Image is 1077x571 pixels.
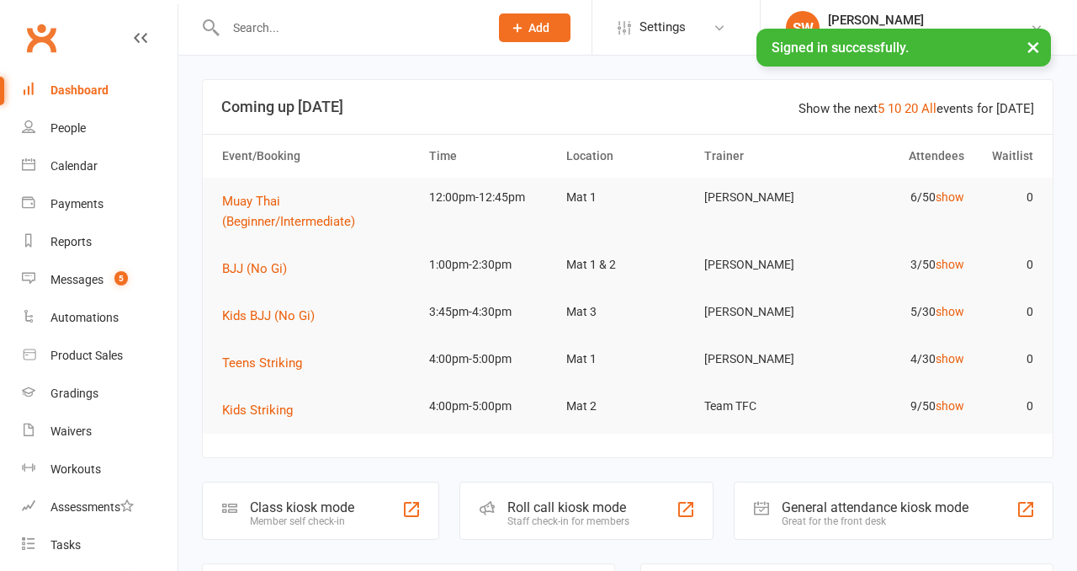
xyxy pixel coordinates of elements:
span: Signed in successfully. [772,40,909,56]
th: Location [559,135,697,178]
a: All [921,101,936,116]
th: Event/Booking [215,135,422,178]
div: Reports [50,235,92,248]
button: Muay Thai (Beginner/Intermediate) [222,191,414,232]
td: [PERSON_NAME] [697,339,835,379]
div: Member self check-in [250,515,354,527]
div: Automations [50,311,119,324]
div: Payments [50,197,103,211]
div: Workouts [50,462,101,476]
td: Mat 1 [559,178,697,217]
a: show [936,399,964,413]
td: Mat 3 [559,292,697,332]
td: Mat 1 & 2 [559,245,697,285]
td: Team TFC [697,387,835,426]
div: Messages [50,273,103,286]
td: 0 [972,178,1041,217]
div: Staff check-in for members [507,515,629,527]
div: Calendar [50,159,98,173]
td: [PERSON_NAME] [697,292,835,332]
div: Assessments [50,500,134,514]
td: 0 [972,292,1041,332]
span: Kids BJJ (No Gi) [222,308,315,323]
th: Attendees [834,135,972,178]
a: show [936,352,964,366]
td: [PERSON_NAME] [697,245,835,285]
button: Teens Striking [222,353,314,373]
a: 10 [888,101,901,116]
input: Search... [220,16,477,40]
div: Gradings [50,387,98,400]
a: Calendar [22,147,178,185]
div: Waivers [50,424,92,438]
button: × [1018,29,1048,65]
a: show [936,305,964,318]
div: Product Sales [50,349,123,362]
div: The Fight Centre [GEOGRAPHIC_DATA] [828,28,1030,43]
div: Tasks [50,538,81,552]
a: Clubworx [20,17,62,59]
td: 4:00pm-5:00pm [422,387,560,426]
a: Workouts [22,451,178,488]
button: BJJ (No Gi) [222,259,299,279]
span: BJJ (No Gi) [222,261,287,276]
td: 3/50 [834,245,972,285]
td: 1:00pm-2:30pm [422,245,560,285]
div: Class kiosk mode [250,499,354,515]
a: Tasks [22,526,178,564]
span: Muay Thai (Beginner/Intermediate) [222,194,355,229]
td: 0 [972,245,1041,285]
a: Payments [22,185,178,223]
span: 5 [114,271,128,285]
div: People [50,121,86,135]
div: SW [786,11,820,45]
td: Mat 1 [559,339,697,379]
a: Gradings [22,375,178,413]
td: 0 [972,339,1041,379]
td: 0 [972,387,1041,426]
span: Add [528,21,549,35]
a: Automations [22,299,178,337]
a: Product Sales [22,337,178,375]
td: 9/50 [834,387,972,426]
td: 12:00pm-12:45pm [422,178,560,217]
th: Trainer [697,135,835,178]
h3: Coming up [DATE] [221,99,1034,115]
td: Mat 2 [559,387,697,426]
span: Settings [639,8,686,46]
button: Kids Striking [222,400,305,420]
a: People [22,109,178,147]
a: Waivers [22,413,178,451]
td: 3:45pm-4:30pm [422,292,560,332]
a: Dashboard [22,72,178,109]
a: show [936,190,964,204]
button: Add [499,13,570,42]
button: Kids BJJ (No Gi) [222,306,326,326]
a: show [936,258,964,271]
td: [PERSON_NAME] [697,178,835,217]
a: Messages 5 [22,261,178,299]
td: 4:00pm-5:00pm [422,339,560,379]
th: Time [422,135,560,178]
th: Waitlist [972,135,1041,178]
a: Assessments [22,488,178,526]
div: Dashboard [50,83,109,97]
div: General attendance kiosk mode [782,499,968,515]
div: Show the next events for [DATE] [798,99,1034,119]
a: 20 [905,101,918,116]
a: 5 [878,101,884,116]
div: [PERSON_NAME] [828,13,1030,28]
td: 6/50 [834,178,972,217]
a: Reports [22,223,178,261]
td: 4/30 [834,339,972,379]
div: Roll call kiosk mode [507,499,629,515]
span: Kids Striking [222,403,293,418]
div: Great for the front desk [782,515,968,527]
span: Teens Striking [222,355,302,371]
td: 5/30 [834,292,972,332]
